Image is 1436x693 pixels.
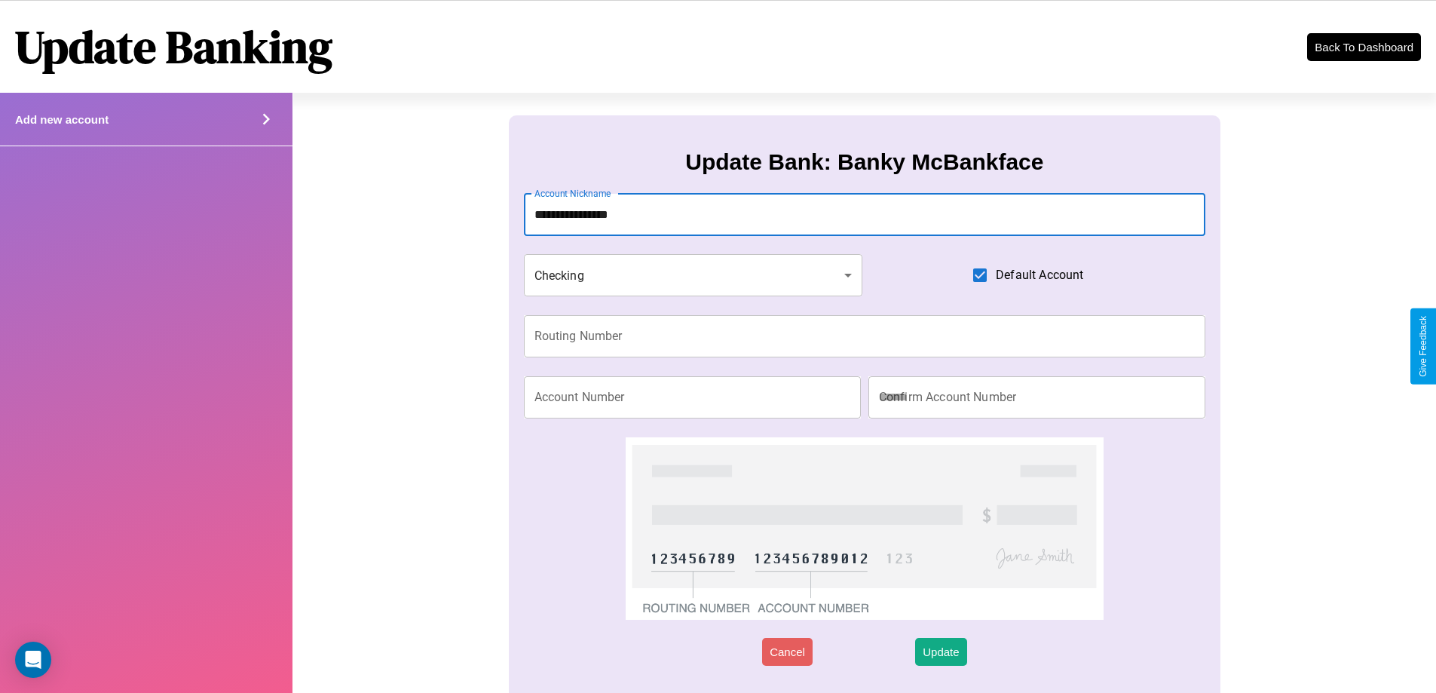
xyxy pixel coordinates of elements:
button: Update [915,638,966,666]
h1: Update Banking [15,16,332,78]
span: Default Account [996,266,1083,284]
h3: Update Bank: Banky McBankface [685,149,1043,175]
label: Account Nickname [534,187,611,200]
div: Checking [524,254,863,296]
button: Cancel [762,638,813,666]
h4: Add new account [15,113,109,126]
div: Open Intercom Messenger [15,642,51,678]
button: Back To Dashboard [1307,33,1421,61]
img: check [626,437,1103,620]
div: Give Feedback [1418,316,1428,377]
